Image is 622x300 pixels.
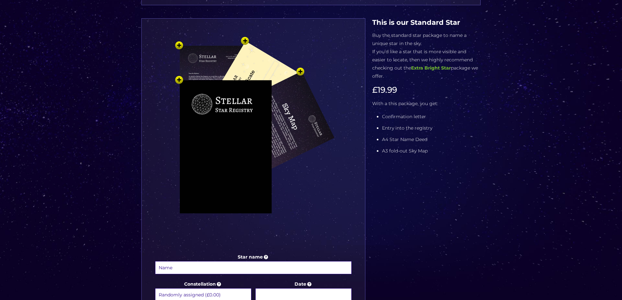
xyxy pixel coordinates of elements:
li: A3 fold-out Sky Map [382,147,481,155]
li: Entry into the registry [382,124,481,132]
li: Confirmation letter [382,113,481,121]
span: 19.99 [377,85,397,95]
h4: This is our Standard Star [372,18,481,26]
p: Buy the standard star package to name a unique star in the sky. If you'd like a star that is more... [372,31,481,80]
h3: £ [372,85,481,95]
input: Star name [155,261,352,274]
img: tucked-zoomable-0-2.png [155,35,351,250]
a: Extra Bright Star [411,65,451,71]
p: With a this package, you get: [372,100,481,108]
label: Star name [155,253,352,275]
li: A4 Star Name Deed [382,135,481,144]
